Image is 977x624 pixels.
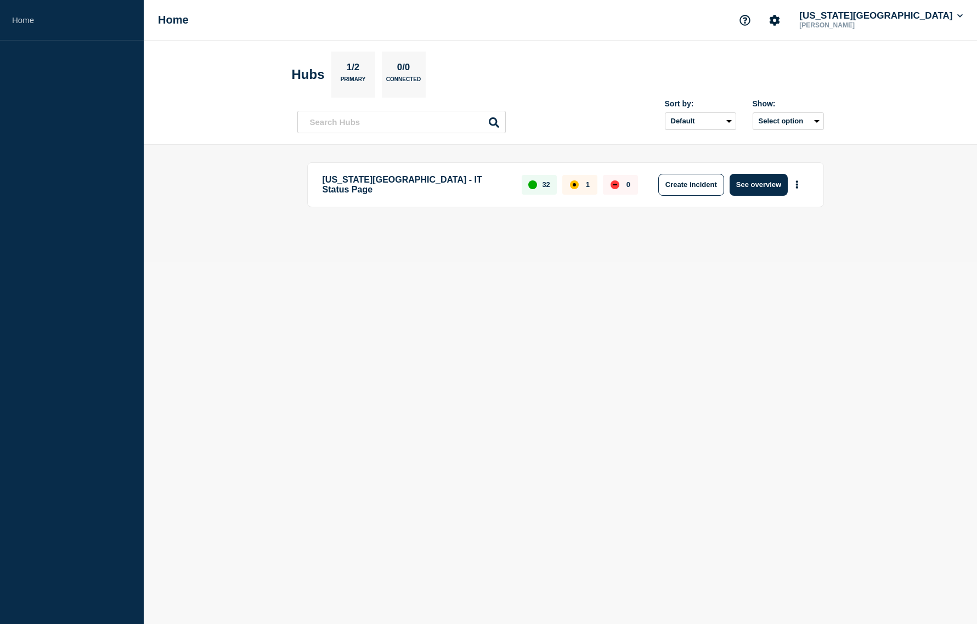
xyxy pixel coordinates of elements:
button: Support [733,9,756,32]
p: 1 [586,180,590,189]
p: [PERSON_NAME] [797,21,911,29]
div: Show: [753,99,824,108]
div: Sort by: [665,99,736,108]
p: 0/0 [393,62,414,76]
select: Sort by [665,112,736,130]
p: 1/2 [342,62,364,76]
h2: Hubs [292,67,325,82]
p: 32 [542,180,550,189]
div: affected [570,180,579,189]
button: Create incident [658,174,724,196]
div: up [528,180,537,189]
button: See overview [730,174,788,196]
p: [US_STATE][GEOGRAPHIC_DATA] - IT Status Page [323,174,510,196]
button: [US_STATE][GEOGRAPHIC_DATA] [797,10,965,21]
button: More actions [790,174,804,195]
input: Search Hubs [297,111,506,133]
div: down [611,180,619,189]
h1: Home [158,14,189,26]
p: 0 [626,180,630,189]
p: Connected [386,76,421,88]
button: Select option [753,112,824,130]
button: Account settings [763,9,786,32]
p: Primary [341,76,366,88]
